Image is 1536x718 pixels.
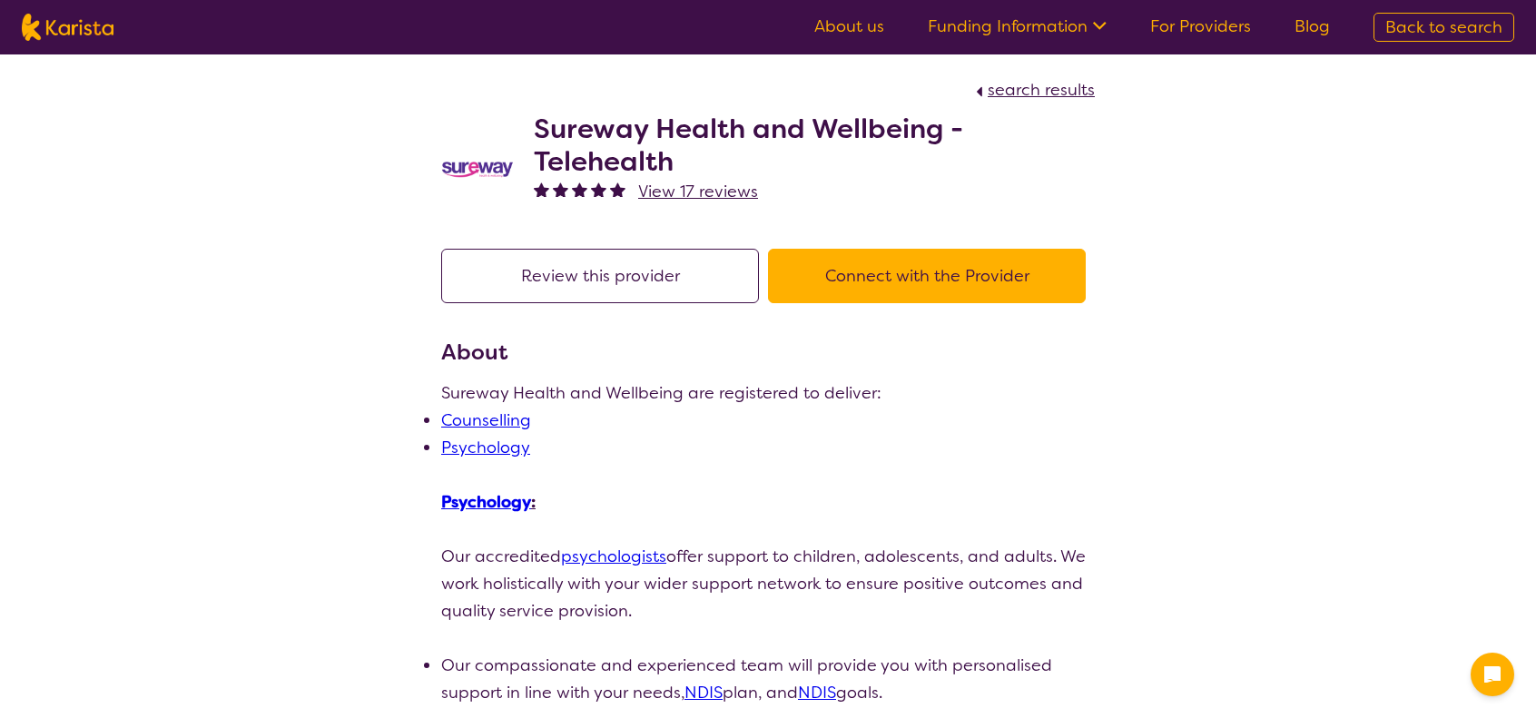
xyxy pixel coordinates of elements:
a: NDIS [684,682,723,703]
a: Connect with the Provider [768,265,1095,287]
span: search results [988,79,1095,101]
img: fullstar [610,182,625,197]
u: : [441,491,536,513]
span: Back to search [1385,16,1502,38]
a: Psychology [441,437,530,458]
a: Counselling [441,409,531,431]
img: Karista logo [22,14,113,41]
a: About us [814,15,884,37]
button: Review this provider [441,249,759,303]
img: fullstar [553,182,568,197]
p: Our accredited offer support to children, adolescents, and adults. We work holistically with your... [441,543,1095,625]
span: View 17 reviews [638,181,758,202]
img: vgwqq8bzw4bddvbx0uac.png [441,160,514,179]
h2: Sureway Health and Wellbeing - Telehealth [534,113,1095,178]
a: Back to search [1374,13,1514,42]
li: Our compassionate and experienced team will provide you with personalised support in line with yo... [441,652,1095,706]
a: psychologists [561,546,666,567]
a: Blog [1295,15,1330,37]
p: Sureway Health and Wellbeing are registered to deliver: [441,379,1095,407]
a: Review this provider [441,265,768,287]
a: Funding Information [928,15,1107,37]
button: Connect with the Provider [768,249,1086,303]
a: search results [971,79,1095,101]
img: fullstar [534,182,549,197]
a: Psychology [441,491,531,513]
img: fullstar [591,182,606,197]
a: For Providers [1150,15,1251,37]
a: NDIS [798,682,836,703]
img: fullstar [572,182,587,197]
a: View 17 reviews [638,178,758,205]
h3: About [441,336,1095,369]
